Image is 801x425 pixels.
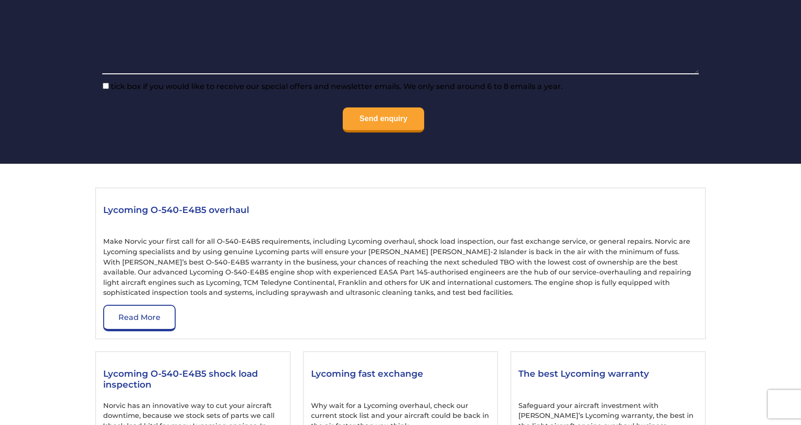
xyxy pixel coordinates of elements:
[103,83,109,89] input: tick box if you would like to receive our special offers and newsletter emails. We only send arou...
[103,305,176,331] a: Read More
[103,204,697,228] h3: Lycoming O-540-E4B5 overhaul
[103,237,697,298] p: Make Norvic your first call for all O-540-E4B5 requirements, including Lycoming overhaul, shock l...
[103,368,283,392] h3: Lycoming O-540-E4B5 shock load inspection
[518,368,698,392] h3: The best Lycoming warranty
[109,82,563,91] span: tick box if you would like to receive our special offers and newsletter emails. We only send arou...
[343,107,424,133] input: Send enquiry
[311,368,490,392] h3: Lycoming fast exchange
